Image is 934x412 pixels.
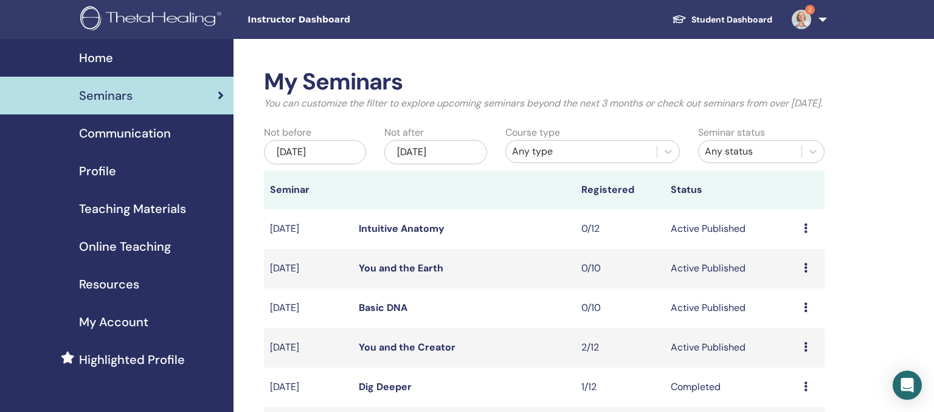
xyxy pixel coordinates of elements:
[264,170,353,209] th: Seminar
[665,288,798,328] td: Active Published
[665,209,798,249] td: Active Published
[575,170,664,209] th: Registered
[264,368,353,407] td: [DATE]
[80,6,226,33] img: logo.png
[359,380,412,393] a: Dig Deeper
[698,125,765,140] label: Seminar status
[575,368,664,407] td: 1/12
[264,249,353,288] td: [DATE]
[662,9,782,31] a: Student Dashboard
[79,200,186,218] span: Teaching Materials
[79,237,171,256] span: Online Teaching
[672,14,687,24] img: graduation-cap-white.svg
[79,313,148,331] span: My Account
[79,86,133,105] span: Seminars
[665,249,798,288] td: Active Published
[264,125,311,140] label: Not before
[575,249,664,288] td: 0/10
[247,13,430,26] span: Instructor Dashboard
[575,209,664,249] td: 0/12
[79,49,113,67] span: Home
[359,341,455,354] a: You and the Creator
[505,125,560,140] label: Course type
[575,328,664,368] td: 2/12
[384,125,424,140] label: Not after
[264,328,353,368] td: [DATE]
[359,222,445,235] a: Intuitive Anatomy
[665,170,798,209] th: Status
[705,144,795,159] div: Any status
[575,288,664,328] td: 0/10
[79,162,116,180] span: Profile
[79,124,171,142] span: Communication
[359,262,443,274] a: You and the Earth
[79,275,139,293] span: Resources
[384,140,486,164] div: [DATE]
[264,288,353,328] td: [DATE]
[264,68,825,96] h2: My Seminars
[264,209,353,249] td: [DATE]
[792,10,811,29] img: default.jpg
[264,96,825,111] p: You can customize the filter to explore upcoming seminars beyond the next 3 months or check out s...
[359,301,407,314] a: Basic DNA
[893,371,922,400] div: Open Intercom Messenger
[665,368,798,407] td: Completed
[805,5,815,15] span: 2
[264,140,366,164] div: [DATE]
[512,144,651,159] div: Any type
[79,351,185,369] span: Highlighted Profile
[665,328,798,368] td: Active Published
